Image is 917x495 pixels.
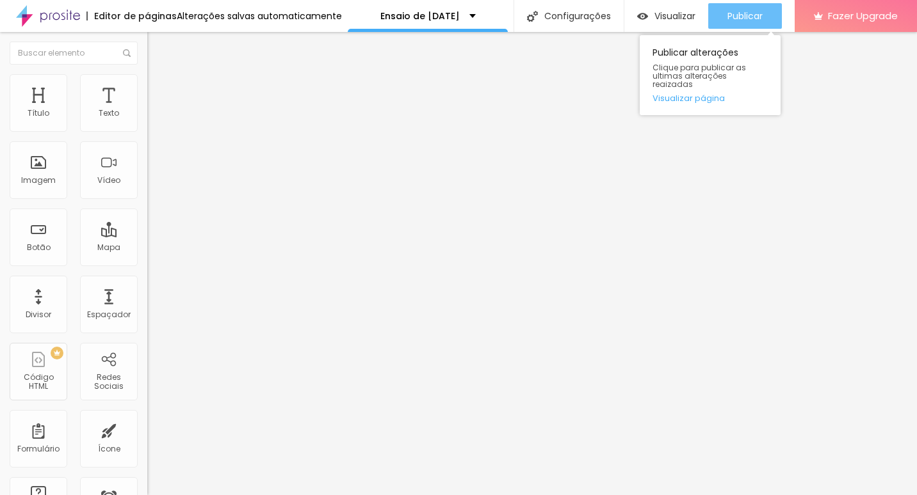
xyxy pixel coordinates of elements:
[654,11,695,21] span: Visualizar
[26,310,51,319] div: Divisor
[147,32,917,495] iframe: Editor
[380,12,460,20] p: Ensaio de [DATE]
[13,373,63,391] div: Código HTML
[17,444,60,453] div: Formulário
[28,109,49,118] div: Título
[624,3,708,29] button: Visualizar
[123,49,131,57] img: Icone
[10,42,138,65] input: Buscar elemento
[21,176,56,185] div: Imagem
[87,310,131,319] div: Espaçador
[27,243,51,252] div: Botão
[727,11,763,21] span: Publicar
[86,12,177,20] div: Editor de páginas
[97,243,120,252] div: Mapa
[637,11,648,22] img: view-1.svg
[98,444,120,453] div: Ícone
[653,94,768,102] a: Visualizar página
[527,11,538,22] img: Icone
[97,176,120,185] div: Vídeo
[653,63,768,89] span: Clique para publicar as ultimas alterações reaizadas
[708,3,782,29] button: Publicar
[828,10,898,21] span: Fazer Upgrade
[99,109,119,118] div: Texto
[177,12,342,20] div: Alterações salvas automaticamente
[640,35,781,115] div: Publicar alterações
[83,373,134,391] div: Redes Sociais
